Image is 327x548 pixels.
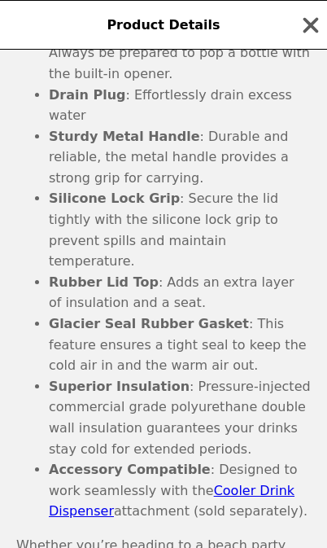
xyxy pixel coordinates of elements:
[49,22,311,85] li: : Always be prepared to pop a bottle with the built-in opener.
[49,313,311,376] li: : This feature ensures a tight seal to keep the cold air in and the warm air out.
[49,316,249,331] strong: Glacier Seal Rubber Gasket
[49,129,200,144] strong: Sturdy Metal Handle
[49,85,311,126] li: : Effortlessly drain excess water
[49,87,125,103] strong: Drain Plug
[49,188,311,271] li: : Secure the lid tightly with the silicone lock grip to prevent spills and maintain temperature.
[49,379,190,394] strong: Superior Insulation
[107,17,220,33] span: Product Details
[49,376,311,459] li: : Pressure-injected commercial grade polyurethane double wall insulation guarantees your drinks s...
[49,126,311,189] li: : Durable and reliable, the metal handle provides a strong grip for carrying.
[49,274,159,290] strong: Rubber Lid Top
[49,459,311,522] li: : Designed to work seamlessly with the attachment (sold separately).
[49,191,180,206] strong: Silicone Lock Grip
[49,272,311,313] li: : Adds an extra layer of insulation and a seat.
[49,462,211,477] strong: Accessory Compatible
